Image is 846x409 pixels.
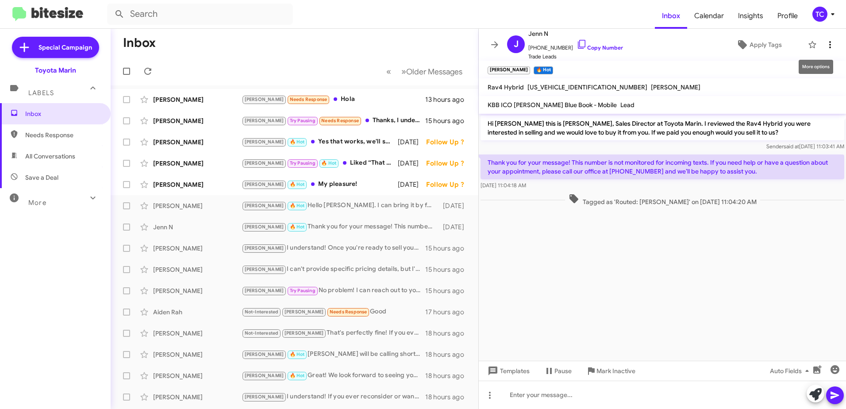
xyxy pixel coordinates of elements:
div: 18 hours ago [425,350,471,359]
span: Save a Deal [25,173,58,182]
div: I understand! Once you're ready to sell your K5, we can help with that. Would you like to set up ... [242,243,425,253]
span: said at [784,143,799,150]
div: [DATE] [398,180,426,189]
span: Auto Fields [770,363,812,379]
span: [PERSON_NAME] [245,351,284,357]
span: More [28,199,46,207]
p: Thank you for your message! This number is not monitored for incoming texts. If you need help or ... [481,154,844,179]
h1: Inbox [123,36,156,50]
button: Templates [479,363,537,379]
div: [PERSON_NAME] [153,286,242,295]
span: 🔥 Hot [290,139,305,145]
div: [PERSON_NAME] [153,265,242,274]
span: [PERSON_NAME] [245,139,284,145]
span: All Conversations [25,152,75,161]
span: Templates [486,363,530,379]
div: Follow Up ? [426,138,471,147]
span: [PERSON_NAME] [245,394,284,400]
span: Sender [DATE] 11:03:41 AM [766,143,844,150]
span: 🔥 Hot [290,203,305,208]
nav: Page navigation example [381,62,468,81]
div: 18 hours ago [425,393,471,401]
span: Older Messages [406,67,462,77]
span: [PERSON_NAME] [245,224,284,230]
button: Auto Fields [763,363,819,379]
span: Mark Inactive [596,363,635,379]
div: [DATE] [398,159,426,168]
span: Not-Interested [245,309,279,315]
div: Toyota Marin [35,66,76,75]
span: Try Pausing [290,118,315,123]
div: 15 hours ago [425,244,471,253]
span: [PERSON_NAME] [651,83,700,91]
span: [PERSON_NAME] [245,266,284,272]
span: Needs Response [330,309,367,315]
small: [PERSON_NAME] [488,66,530,74]
span: 🔥 Hot [290,224,305,230]
div: Yes that works, we'll see you soon! [242,137,398,147]
div: Aiden Rah [153,308,242,316]
p: Hi [PERSON_NAME] this is [PERSON_NAME], Sales Director at Toyota Marin. I reviewed the Rav4 Hybri... [481,116,844,140]
div: I can't provide specific pricing details, but I'd love to set up an appointment for you to visit ... [242,264,425,274]
div: Follow Up ? [426,159,471,168]
div: 18 hours ago [425,329,471,338]
div: Great! We look forward to seeing you at 4 o'clock [DATE] to discuss your Ram [STREET_ADDRESS] Tha... [242,370,425,381]
div: [PERSON_NAME] [153,138,242,147]
span: [PERSON_NAME] [285,330,324,336]
div: [DATE] [439,201,471,210]
span: Jenn N [528,28,623,39]
div: 15 hours ago [425,286,471,295]
a: Inbox [655,3,687,29]
span: Special Campaign [38,43,92,52]
span: J [514,37,519,51]
span: « [386,66,391,77]
div: [DATE] [398,138,426,147]
span: Pause [554,363,572,379]
span: [PERSON_NAME] [245,181,284,187]
div: My pleasure! [242,179,398,189]
button: Previous [381,62,396,81]
div: [PERSON_NAME] [153,116,242,125]
input: Search [107,4,293,25]
button: Pause [537,363,579,379]
div: [PERSON_NAME] [153,329,242,338]
a: Insights [731,3,770,29]
div: Thanks, I understand [242,116,425,126]
span: Needs Response [25,131,100,139]
span: [PERSON_NAME] [245,245,284,251]
span: Needs Response [290,96,327,102]
div: [DATE] [439,223,471,232]
span: Trade Leads [528,52,623,61]
div: [PERSON_NAME] [153,201,242,210]
span: [PERSON_NAME] [245,203,284,208]
button: Next [396,62,468,81]
span: [PERSON_NAME] [245,160,284,166]
button: Apply Tags [714,37,804,53]
div: 18 hours ago [425,371,471,380]
div: Hola [242,94,425,104]
div: 15 hours ago [425,116,471,125]
a: Profile [770,3,805,29]
div: Jenn N [153,223,242,232]
span: Tagged as 'Routed: [PERSON_NAME]' on [DATE] 11:04:20 AM [565,193,760,206]
div: [PERSON_NAME] [153,180,242,189]
a: Calendar [687,3,731,29]
span: Try Pausing [290,288,315,293]
span: [PERSON_NAME] [245,288,284,293]
span: Try Pausing [290,160,315,166]
span: [PHONE_NUMBER] [528,39,623,52]
span: Apply Tags [750,37,782,53]
span: [PERSON_NAME] [285,309,324,315]
span: KBB ICO [PERSON_NAME] Blue Book - Mobile [488,101,617,109]
div: [PERSON_NAME] will be calling shortly. Thank you! [242,349,425,359]
div: TC [812,7,827,22]
div: Follow Up ? [426,180,471,189]
div: That's perfectly fine! If you ever change your mind or have questions, feel free to reach out. We... [242,328,425,338]
span: Labels [28,89,54,97]
div: [PERSON_NAME] [153,371,242,380]
span: Needs Response [321,118,359,123]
